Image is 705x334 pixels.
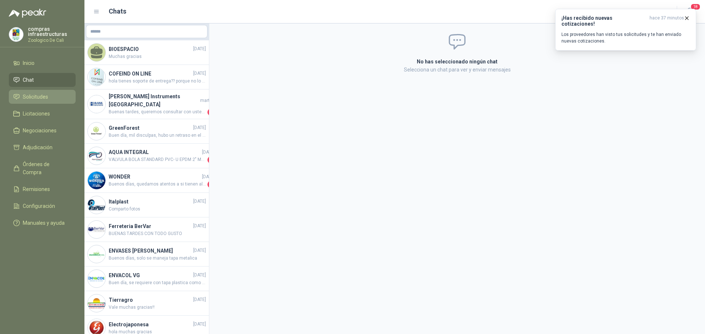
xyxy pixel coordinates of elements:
[9,199,76,213] a: Configuración
[9,27,23,41] img: Company Logo
[23,93,48,101] span: Solicitudes
[690,3,701,10] span: 18
[109,6,126,16] h1: Chats
[9,124,76,137] a: Negociaciones
[84,242,209,267] a: Company LogoENVASES [PERSON_NAME][DATE]Buenos días, solo se maneja tapa metalica
[84,40,209,65] a: BIOESPACIO[DATE]Muchas gracias
[88,172,105,189] img: Company Logo
[193,296,206,303] span: [DATE]
[109,132,206,139] span: Buen día, mil disculpas, hubo un retraso en el stock, pero el día de [DATE] se despachó el produc...
[109,279,206,286] span: Buen día, se requiere con tapa plastica como la imagen indicada asociada, viene con tapa plastica?
[9,107,76,121] a: Licitaciones
[88,270,105,287] img: Company Logo
[84,168,209,193] a: Company LogoWONDER[DATE]Buenos días, quedamos atentos a si tienen alguna duda adicional1
[28,26,76,37] p: compras infraestructuras
[23,59,35,67] span: Inicio
[9,73,76,87] a: Chat
[109,109,206,116] span: Buenas tardes, queremos consultar con ustedes si van adquirir el medidor, esta semana tenemos una...
[200,97,215,104] span: martes
[9,182,76,196] a: Remisiones
[88,245,105,263] img: Company Logo
[84,267,209,291] a: Company LogoENVACOL VG[DATE]Buen día, se requiere con tapa plastica como la imagen indicada asoci...
[329,66,585,74] p: Selecciona un chat para ver y enviar mensajes
[88,122,105,140] img: Company Logo
[88,68,105,86] img: Company Logo
[109,271,192,279] h4: ENVACOL VG
[109,255,206,262] span: Buenos días, solo se maneja tapa metalica
[23,143,53,151] span: Adjudicación
[109,124,192,132] h4: GreenForest
[9,157,76,179] a: Órdenes de Compra
[193,223,206,230] span: [DATE]
[202,173,215,180] span: [DATE]
[109,296,192,304] h4: Tierragro
[88,294,105,312] img: Company Logo
[23,110,50,118] span: Licitaciones
[109,70,192,78] h4: COFEIND ON LINE
[28,38,76,43] p: Zoologico De Cali
[193,272,206,279] span: [DATE]
[9,56,76,70] a: Inicio
[84,193,209,217] a: Company LogoItalplast[DATE]Comparto fotos
[84,144,209,168] a: Company LogoAQUA INTEGRAL[DATE]VALVULA BOLA STANDARD PVC- U EPDM 2" MA - REF. 36526 LASTIMOSAMENT...
[561,31,690,44] p: Los proveedores han visto tus solicitudes y te han enviado nuevas cotizaciones.
[23,126,57,135] span: Negociaciones
[109,53,206,60] span: Muchas gracias
[207,181,215,188] span: 1
[555,9,696,51] button: ¡Has recibido nuevas cotizaciones!hace 37 minutos Los proveedores han visto tus solicitudes y te ...
[88,147,105,165] img: Company Logo
[109,156,206,164] span: VALVULA BOLA STANDARD PVC- U EPDM 2" MA - REF. 36526 LASTIMOSAMENTE, NO MANEJAMOS FT DDE ACCESORIOS.
[84,217,209,242] a: Company LogoFerreteria BerVar[DATE]BUENAS TARDES CON TODO GUSTO
[23,160,69,176] span: Órdenes de Compra
[109,148,200,156] h4: AQUA INTEGRAL
[9,140,76,154] a: Adjudicación
[23,202,55,210] span: Configuración
[84,65,209,89] a: Company LogoCOFEIND ON LINE[DATE]hola tienes soporte de entrega?? porque no lo he recibido.
[88,95,105,113] img: Company Logo
[207,109,215,116] span: 1
[109,45,192,53] h4: BIOESPACIO
[88,196,105,214] img: Company Logo
[193,70,206,77] span: [DATE]
[193,124,206,131] span: [DATE]
[84,89,209,119] a: Company Logo[PERSON_NAME] Instruments [GEOGRAPHIC_DATA]martesBuenas tardes, queremos consultar co...
[109,320,192,329] h4: Electrojaponesa
[202,149,215,156] span: [DATE]
[23,76,34,84] span: Chat
[9,90,76,104] a: Solicitudes
[193,45,206,52] span: [DATE]
[193,198,206,205] span: [DATE]
[23,185,50,193] span: Remisiones
[84,291,209,316] a: Company LogoTierragro[DATE]Vale muchas gracias!!
[109,78,206,85] span: hola tienes soporte de entrega?? porque no lo he recibido.
[23,219,65,227] span: Manuales y ayuda
[193,247,206,254] span: [DATE]
[329,58,585,66] h2: No has seleccionado ningún chat
[683,5,696,18] button: 18
[9,216,76,230] a: Manuales y ayuda
[109,247,192,255] h4: ENVASES [PERSON_NAME]
[109,92,199,109] h4: [PERSON_NAME] Instruments [GEOGRAPHIC_DATA]
[109,173,200,181] h4: WONDER
[88,221,105,238] img: Company Logo
[84,119,209,144] a: Company LogoGreenForest[DATE]Buen día, mil disculpas, hubo un retraso en el stock, pero el día de...
[193,321,206,328] span: [DATE]
[9,9,46,18] img: Logo peakr
[109,181,206,188] span: Buenos días, quedamos atentos a si tienen alguna duda adicional
[109,206,206,213] span: Comparto fotos
[109,222,192,230] h4: Ferreteria BerVar
[207,156,215,164] span: 1
[109,198,192,206] h4: Italplast
[650,15,684,27] span: hace 37 minutos
[109,304,206,311] span: Vale muchas gracias!!
[109,230,206,237] span: BUENAS TARDES CON TODO GUSTO
[561,15,647,27] h3: ¡Has recibido nuevas cotizaciones!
